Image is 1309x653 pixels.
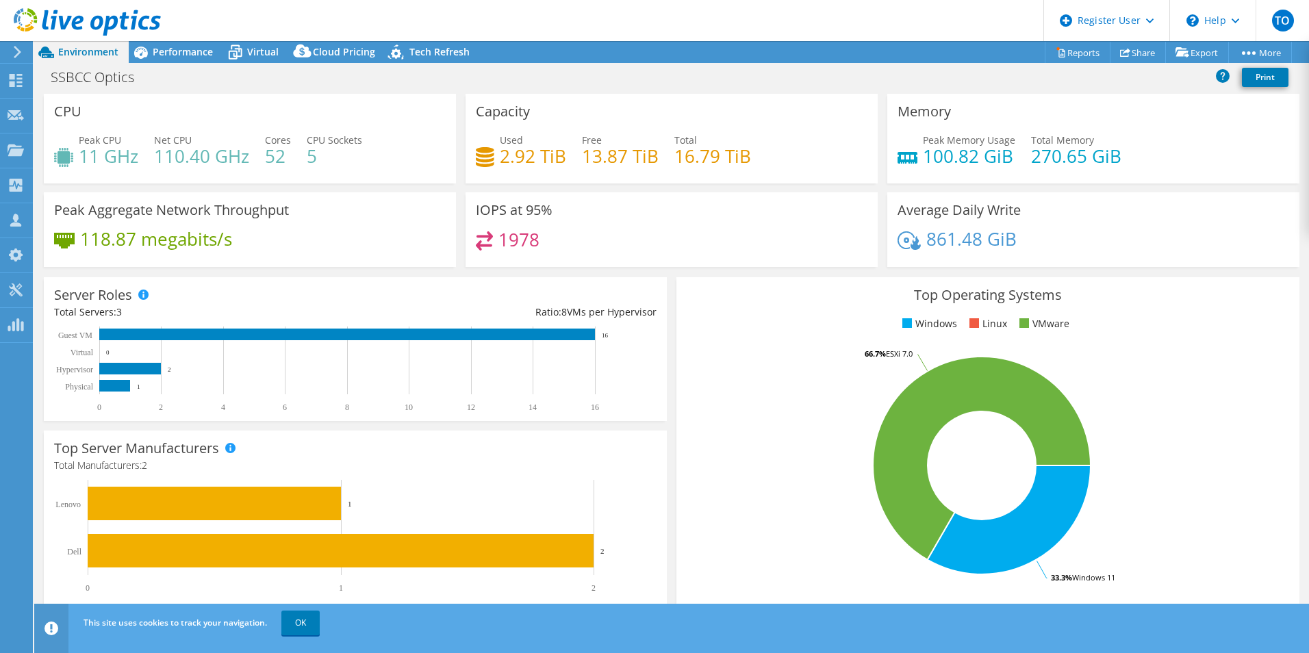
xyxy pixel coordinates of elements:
span: This site uses cookies to track your navigation. [84,617,267,628]
text: 2 [592,583,596,593]
span: Net CPU [154,133,192,146]
h4: 5 [307,149,362,164]
tspan: 66.7% [865,348,886,359]
text: 14 [529,402,537,412]
a: Share [1110,42,1166,63]
h4: 2.92 TiB [500,149,566,164]
h4: 270.65 GiB [1031,149,1121,164]
span: Environment [58,45,118,58]
span: Tech Refresh [409,45,470,58]
h3: Top Operating Systems [687,287,1289,303]
li: Linux [966,316,1007,331]
tspan: ESXi 7.0 [886,348,913,359]
a: More [1228,42,1292,63]
h3: Capacity [476,104,530,119]
text: 0 [86,583,90,593]
h3: Memory [898,104,951,119]
text: 0 [97,402,101,412]
text: 1 [348,500,352,508]
li: VMware [1016,316,1069,331]
h4: Total Manufacturers: [54,458,657,473]
h3: Peak Aggregate Network Throughput [54,203,289,218]
text: 16 [591,402,599,412]
span: 8 [561,305,567,318]
h3: Top Server Manufacturers [54,441,219,456]
text: Lenovo [55,500,81,509]
text: 6 [283,402,287,412]
tspan: 33.3% [1051,572,1072,582]
span: Virtual [247,45,279,58]
text: 4 [221,402,225,412]
text: 2 [600,547,605,555]
span: Cloud Pricing [313,45,375,58]
text: Physical [65,382,93,392]
div: Total Servers: [54,305,355,320]
h4: 861.48 GiB [926,231,1017,246]
span: Performance [153,45,213,58]
text: Virtual [71,348,94,357]
span: Total [674,133,697,146]
h3: Average Daily Write [898,203,1021,218]
span: TO [1272,10,1294,31]
span: CPU Sockets [307,133,362,146]
text: 16 [602,332,609,339]
text: 2 [168,366,171,373]
text: 8 [345,402,349,412]
text: 2 [159,402,163,412]
span: Total Memory [1031,133,1094,146]
span: Free [582,133,602,146]
h4: 110.40 GHz [154,149,249,164]
h3: CPU [54,104,81,119]
li: Windows [899,316,957,331]
text: Guest VM [58,331,92,340]
h4: 52 [265,149,291,164]
svg: \n [1186,14,1199,27]
h4: 11 GHz [79,149,138,164]
text: Dell [67,547,81,556]
text: 12 [467,402,475,412]
text: 10 [405,402,413,412]
a: Export [1165,42,1229,63]
text: 0 [106,349,110,356]
h4: 118.87 megabits/s [80,231,232,246]
span: Used [500,133,523,146]
a: Print [1242,68,1288,87]
h4: 100.82 GiB [923,149,1015,164]
span: Cores [265,133,291,146]
text: 1 [137,383,140,390]
span: 2 [142,459,147,472]
a: OK [281,611,320,635]
span: 3 [116,305,122,318]
h3: IOPS at 95% [476,203,552,218]
h3: Server Roles [54,287,132,303]
span: Peak CPU [79,133,121,146]
h4: 1978 [498,232,539,247]
div: Ratio: VMs per Hypervisor [355,305,657,320]
span: Peak Memory Usage [923,133,1015,146]
h1: SSBCC Optics [45,70,155,85]
text: Hypervisor [56,365,93,374]
text: 1 [339,583,343,593]
h4: 16.79 TiB [674,149,751,164]
h4: 13.87 TiB [582,149,659,164]
tspan: Windows 11 [1072,572,1115,582]
a: Reports [1045,42,1110,63]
